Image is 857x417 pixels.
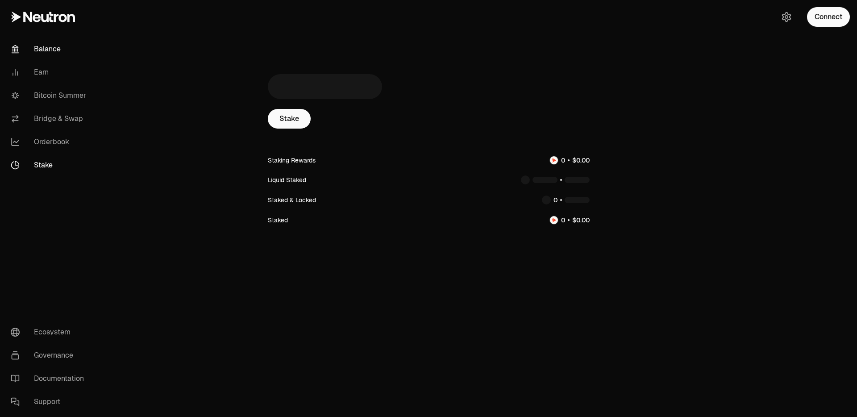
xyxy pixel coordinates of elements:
[268,196,316,204] div: Staked & Locked
[268,216,288,225] div: Staked
[4,367,96,390] a: Documentation
[268,156,316,165] div: Staking Rewards
[4,84,96,107] a: Bitcoin Summer
[4,154,96,177] a: Stake
[807,7,850,27] button: Connect
[4,38,96,61] a: Balance
[4,130,96,154] a: Orderbook
[550,216,558,224] img: NTRN Logo
[4,321,96,344] a: Ecosystem
[268,175,306,184] div: Liquid Staked
[268,109,311,129] a: Stake
[4,61,96,84] a: Earn
[4,390,96,413] a: Support
[4,107,96,130] a: Bridge & Swap
[550,156,558,164] img: NTRN Logo
[4,344,96,367] a: Governance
